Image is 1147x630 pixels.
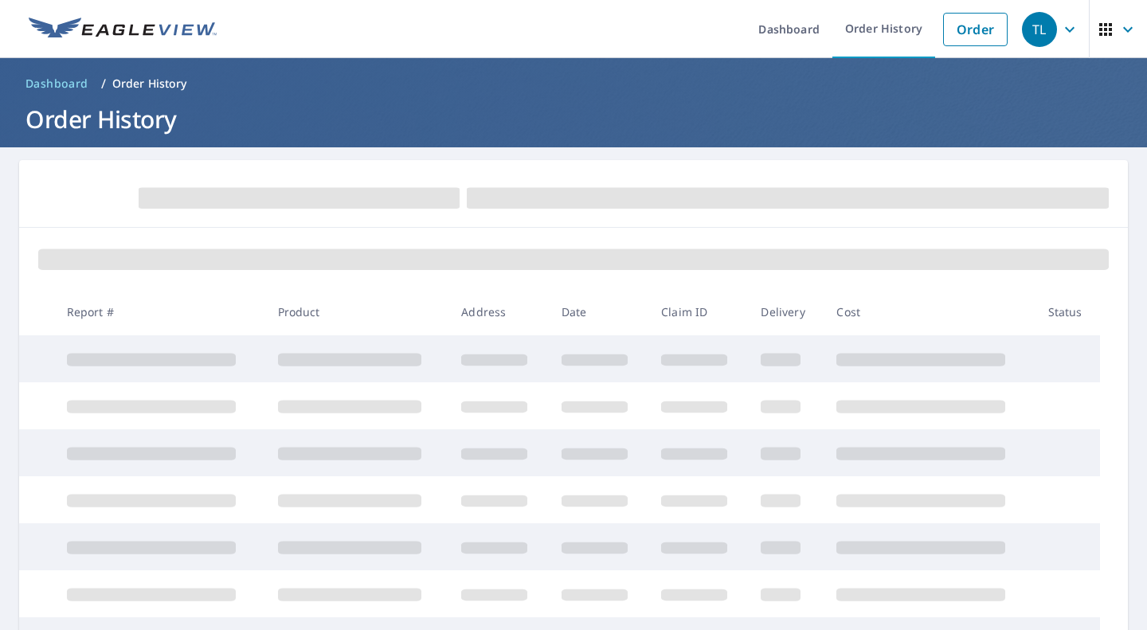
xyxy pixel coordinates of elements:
div: TL [1022,12,1057,47]
th: Delivery [748,288,824,335]
th: Claim ID [648,288,748,335]
li: / [101,74,106,93]
h1: Order History [19,103,1128,135]
span: Dashboard [25,76,88,92]
a: Order [943,13,1008,46]
th: Address [448,288,548,335]
th: Product [265,288,449,335]
p: Order History [112,76,187,92]
th: Status [1035,288,1101,335]
th: Date [549,288,648,335]
th: Report # [54,288,265,335]
a: Dashboard [19,71,95,96]
nav: breadcrumb [19,71,1128,96]
img: EV Logo [29,18,217,41]
th: Cost [824,288,1035,335]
